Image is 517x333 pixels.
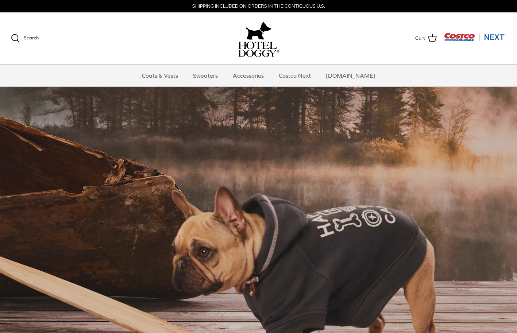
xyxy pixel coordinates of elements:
a: [DOMAIN_NAME] [319,65,382,86]
a: Sweaters [186,65,224,86]
span: Cart [415,35,425,42]
span: Search [24,35,39,40]
img: hoteldoggycom [238,42,279,57]
img: hoteldoggy.com [246,20,271,42]
a: Cart [415,34,437,43]
a: Search [11,34,39,43]
img: Costco Next [444,32,506,42]
a: hoteldoggy.com hoteldoggycom [238,20,279,57]
a: Accessories [226,65,270,86]
a: Costco Next [272,65,317,86]
a: Visit Costco Next [444,37,506,43]
a: Coats & Vests [135,65,185,86]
